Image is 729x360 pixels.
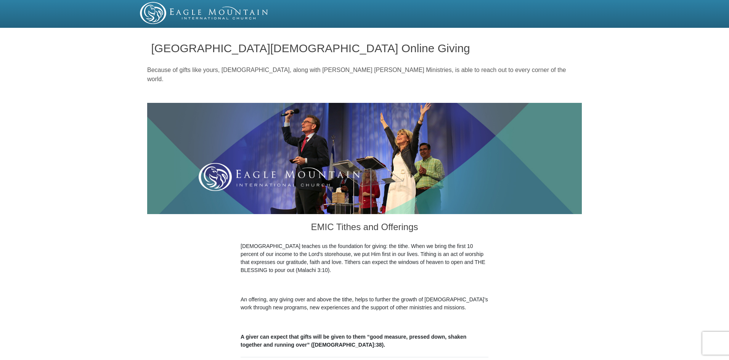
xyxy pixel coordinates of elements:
p: An offering, any giving over and above the tithe, helps to further the growth of [DEMOGRAPHIC_DAT... [241,296,488,312]
h3: EMIC Tithes and Offerings [241,214,488,242]
p: Because of gifts like yours, [DEMOGRAPHIC_DATA], along with [PERSON_NAME] [PERSON_NAME] Ministrie... [147,66,582,84]
b: A giver can expect that gifts will be given to them “good measure, pressed down, shaken together ... [241,334,466,348]
p: [DEMOGRAPHIC_DATA] teaches us the foundation for giving: the tithe. When we bring the first 10 pe... [241,242,488,274]
img: EMIC [140,2,269,24]
h1: [GEOGRAPHIC_DATA][DEMOGRAPHIC_DATA] Online Giving [151,42,578,54]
